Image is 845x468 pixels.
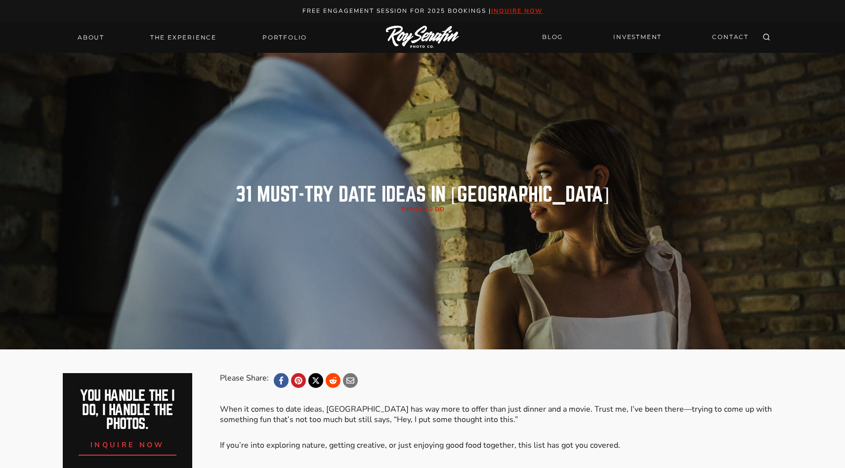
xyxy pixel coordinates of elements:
a: inquire now [79,431,176,456]
h2: You handle the i do, I handle the photos. [74,389,182,431]
a: inquire now [491,7,543,15]
a: About [72,31,110,44]
button: View Search Form [760,31,773,44]
a: Email [343,373,358,388]
a: BLOG [536,29,569,46]
a: Reddit [326,373,340,388]
a: THE EXPERIENCE [144,31,222,44]
a: Things to Do [401,206,445,213]
p: If you’re into exploring nature, getting creative, or just enjoying good food together, this list... [220,440,782,451]
a: X [308,373,323,388]
a: Portfolio [256,31,313,44]
a: INVESTMENT [607,29,668,46]
span: inquire now [90,440,165,450]
div: Please Share: [220,373,269,388]
nav: Primary Navigation [72,31,313,44]
img: Logo of Roy Serafin Photo Co., featuring stylized text in white on a light background, representi... [386,26,459,49]
nav: Secondary Navigation [536,29,755,46]
a: Pinterest [291,373,306,388]
p: Free engagement session for 2025 Bookings | [11,6,835,16]
p: When it comes to date ideas, [GEOGRAPHIC_DATA] has way more to offer than just dinner and a movie... [220,404,782,425]
h1: 31 MUST-TRY Date Ideas in [GEOGRAPHIC_DATA] [236,185,610,205]
a: CONTACT [706,29,755,46]
a: Facebook [274,373,289,388]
